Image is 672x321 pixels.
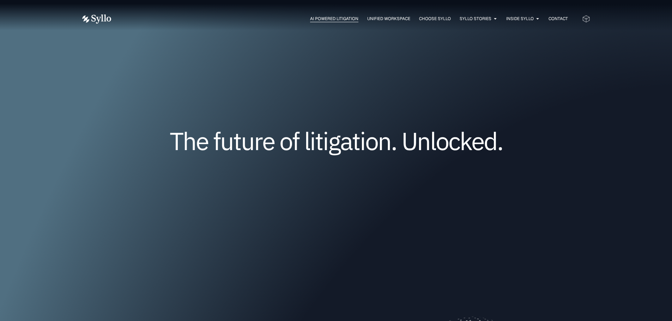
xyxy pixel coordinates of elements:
a: Syllo Stories [460,16,491,22]
h1: The future of litigation. Unlocked. [125,129,548,153]
a: Inside Syllo [506,16,534,22]
a: Contact [549,16,568,22]
a: AI Powered Litigation [310,16,358,22]
nav: Menu [125,16,568,22]
div: Menu Toggle [125,16,568,22]
a: Unified Workspace [367,16,410,22]
img: Vector [82,14,111,24]
a: Choose Syllo [419,16,451,22]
